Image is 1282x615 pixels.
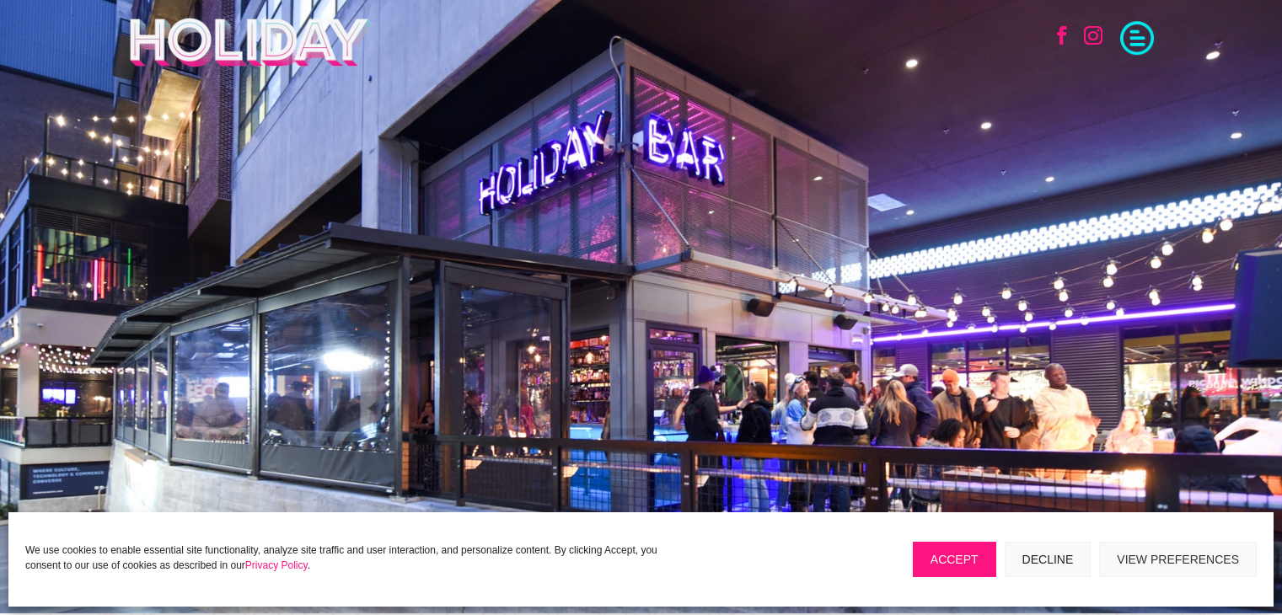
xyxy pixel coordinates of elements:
[1043,17,1081,54] a: Follow on Facebook
[1099,542,1257,577] button: View preferences
[1005,542,1092,577] button: Decline
[25,543,678,573] p: We use cookies to enable essential site functionality, analyze site traffic and user interaction,...
[245,559,308,571] a: Privacy Policy
[128,17,373,67] img: Holiday
[913,542,996,577] button: Accept
[128,56,373,70] a: Holiday
[1075,17,1112,54] a: Follow on Instagram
